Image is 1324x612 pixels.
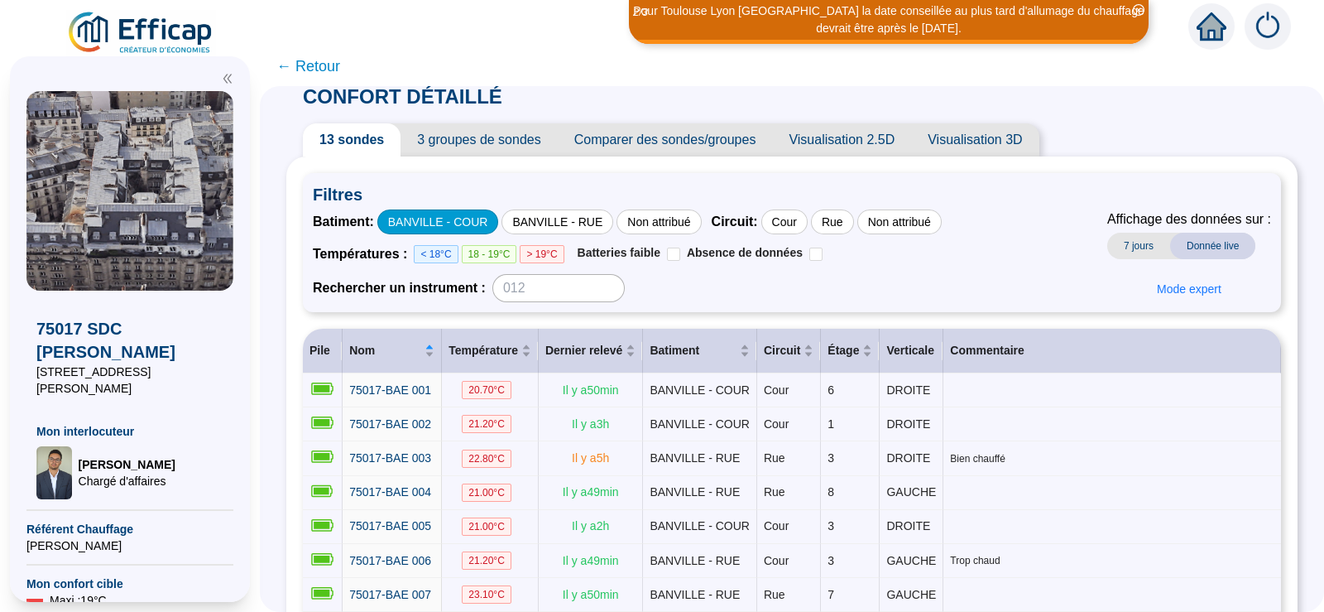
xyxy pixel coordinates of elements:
[650,485,740,499] span: BANVILLE - RUE
[349,383,431,397] span: 75017-BAE 001
[764,342,800,359] span: Circuit
[520,245,564,263] span: > 19°C
[462,585,511,604] span: 23.10 °C
[462,450,511,468] span: 22.80 °C
[943,329,1281,373] th: Commentaire
[1133,4,1144,16] span: close-circle
[650,554,740,567] span: BANVILLE - RUE
[886,554,936,567] span: GAUCHE
[349,588,431,601] span: 75017-BAE 007
[36,317,223,364] span: 75017 SDC [PERSON_NAME]
[827,485,834,499] span: 8
[687,246,803,259] span: Absence de données
[349,518,431,535] a: 75017-BAE 005
[827,554,834,567] span: 3
[827,417,834,431] span: 1
[79,456,175,473] span: [PERSON_NAME]
[349,519,431,532] span: 75017-BAE 005
[633,6,648,18] i: 2 / 3
[26,537,233,554] span: [PERSON_NAME]
[349,382,431,399] a: 75017-BAE 001
[558,123,773,157] span: Comparer des sondes/groupes
[1170,233,1255,259] span: Donnée live
[563,485,619,499] span: Il y a 49 min
[349,484,431,501] a: 75017-BAE 004
[563,588,619,601] span: Il y a 50 min
[349,342,421,359] span: Nom
[303,123,401,157] span: 13 sondes
[309,344,330,357] span: Pile
[578,246,660,259] span: Batteries faible
[349,451,431,465] span: 75017-BAE 003
[276,55,340,78] span: ← Retour
[650,383,750,397] span: BANVILLE - COUR
[650,417,750,431] span: BANVILLE - COUR
[79,473,175,489] span: Chargé d'affaires
[886,451,930,465] span: DROITE
[650,519,750,532] span: BANVILLE - COUR
[377,210,499,234] div: BANVILLE - COUR
[462,381,511,399] span: 20.70 °C
[26,521,233,537] span: Référent Chauffage
[886,588,936,601] span: GAUCHE
[950,452,1274,465] span: Bien chauffé
[349,586,431,604] a: 75017-BAE 007
[886,485,936,499] span: GAUCHE
[911,123,1039,157] span: Visualisation 3D
[764,485,785,499] span: Rue
[764,588,785,601] span: Rue
[764,554,789,567] span: Cour
[349,417,431,431] span: 75017-BAE 002
[462,245,517,263] span: 18 - 19°C
[563,554,619,567] span: Il y a 49 min
[492,274,625,302] input: 012
[449,342,518,359] span: Température
[414,245,458,263] span: < 18°C
[631,2,1146,37] div: Pour Toulouse Lyon [GEOGRAPHIC_DATA] la date conseillée au plus tard d'allumage du chauffage devr...
[616,210,701,234] div: Non attribué
[442,329,539,373] th: Température
[313,244,414,264] span: Températures :
[1197,12,1226,41] span: home
[462,415,511,433] span: 21.20 °C
[572,417,609,431] span: Il y a 3 h
[36,423,223,440] span: Mon interlocuteur
[811,210,854,234] div: Rue
[827,519,834,532] span: 3
[761,210,808,234] div: Cour
[539,329,643,373] th: Dernier relevé
[572,451,609,465] span: Il y a 5 h
[772,123,911,157] span: Visualisation 2.5D
[222,73,233,84] span: double-left
[462,552,511,570] span: 21.20 °C
[886,417,930,431] span: DROITE
[572,519,609,532] span: Il y a 2 h
[343,329,442,373] th: Nom
[462,484,511,502] span: 21.00 °C
[313,183,1271,206] span: Filtres
[880,329,943,373] th: Verticale
[764,451,785,465] span: Rue
[764,519,789,532] span: Cour
[1157,281,1221,298] span: Mode expert
[827,451,834,465] span: 3
[757,329,821,373] th: Circuit
[1107,233,1170,259] span: 7 jours
[650,588,740,601] span: BANVILLE - RUE
[286,85,519,108] span: CONFORT DÉTAILLÉ
[313,212,374,232] span: Batiment :
[827,383,834,397] span: 6
[349,554,431,567] span: 75017-BAE 006
[501,210,613,234] div: BANVILLE - RUE
[886,519,930,532] span: DROITE
[349,450,431,467] a: 75017-BAE 003
[349,485,431,499] span: 75017-BAE 004
[545,342,622,359] span: Dernier relevé
[712,212,758,232] span: Circuit :
[349,552,431,570] a: 75017-BAE 006
[66,10,216,56] img: efficap energie logo
[1107,210,1271,229] span: Affichage des données sur :
[821,329,880,373] th: Étage
[563,383,619,397] span: Il y a 50 min
[764,417,789,431] span: Cour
